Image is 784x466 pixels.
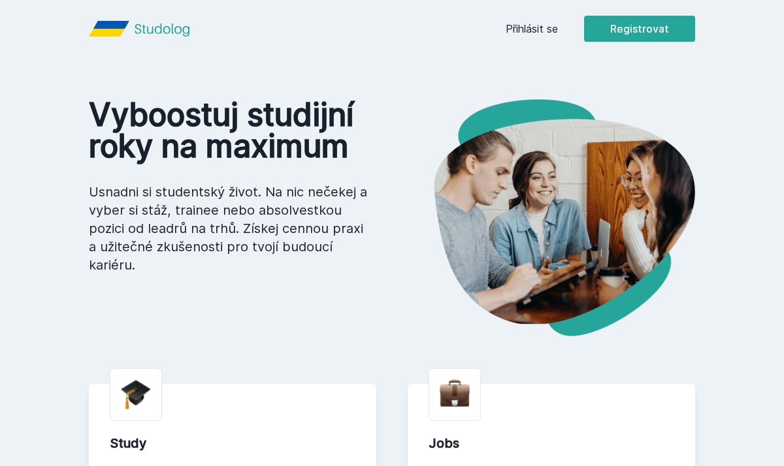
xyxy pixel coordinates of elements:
[89,99,371,162] h1: Vyboostuj studijní roky na maximum
[110,434,355,452] div: Study
[506,21,558,37] a: Přihlásit se
[89,183,371,274] p: Usnadni si studentský život. Na nic nečekej a vyber si stáž, trainee nebo absolvestkou pozici od ...
[121,379,151,410] img: graduation-cap.png
[392,99,695,336] img: hero.png
[429,434,674,452] div: Jobs
[440,377,470,410] img: briefcase.png
[584,16,695,42] button: Registrovat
